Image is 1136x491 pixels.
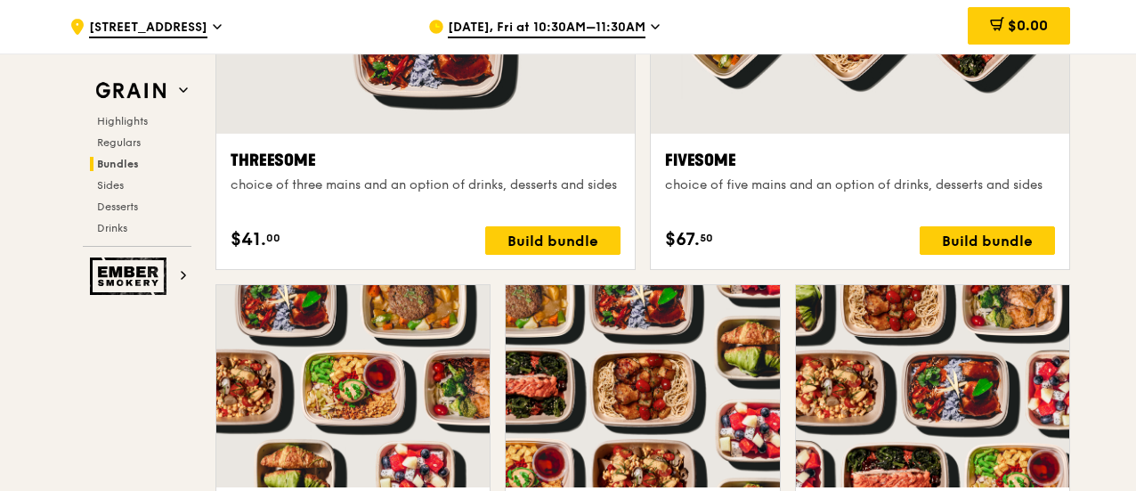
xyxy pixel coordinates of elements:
span: [STREET_ADDRESS] [89,19,207,38]
span: $0.00 [1008,17,1048,34]
div: Threesome [231,148,621,173]
span: $67. [665,226,700,253]
span: Bundles [97,158,139,170]
span: $41. [231,226,266,253]
div: choice of five mains and an option of drinks, desserts and sides [665,176,1055,194]
div: choice of three mains and an option of drinks, desserts and sides [231,176,621,194]
span: Highlights [97,115,148,127]
div: Build bundle [485,226,621,255]
img: Grain web logo [90,75,172,107]
span: Sides [97,179,124,192]
div: Fivesome [665,148,1055,173]
div: Build bundle [920,226,1055,255]
span: [DATE], Fri at 10:30AM–11:30AM [448,19,645,38]
span: Regulars [97,136,141,149]
span: Drinks [97,222,127,234]
span: Desserts [97,200,138,213]
img: Ember Smokery web logo [90,258,172,295]
span: 50 [700,231,713,245]
span: 00 [266,231,280,245]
